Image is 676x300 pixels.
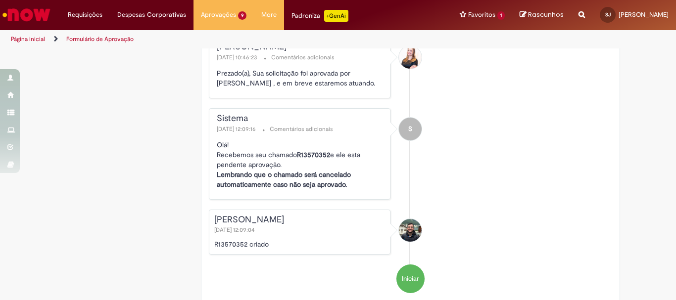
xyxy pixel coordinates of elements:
[402,274,419,284] span: Iniciar
[214,215,386,225] div: [PERSON_NAME]
[217,53,259,61] span: [DATE] 10:46:23
[399,219,422,242] div: Leonardo Ramos Candido
[399,46,422,69] div: Caroline Marcilio
[217,114,386,124] div: Sistema
[209,210,613,255] li: Leonardo Ramos Candido
[520,10,564,20] a: Rascunhos
[399,118,422,140] div: System
[261,10,277,20] span: More
[270,125,333,133] small: Comentários adicionais
[7,30,443,48] ul: Trilhas de página
[117,10,186,20] span: Despesas Corporativas
[66,35,134,43] a: Formulário de Aprovação
[217,140,386,189] p: Olá! Recebemos seu chamado e ele esta pendente aprovação.
[217,125,258,133] span: [DATE] 12:09:16
[619,10,669,19] span: [PERSON_NAME]
[68,10,102,20] span: Requisições
[214,226,257,234] span: [DATE] 12:09:04
[468,10,495,20] span: Favoritos
[217,170,351,189] b: Lembrando que o chamado será cancelado automaticamente caso não seja aprovado.
[324,10,348,22] p: +GenAi
[214,239,386,249] p: R13570352 criado
[271,53,335,62] small: Comentários adicionais
[238,11,246,20] span: 9
[217,68,386,88] p: Prezado(a), Sua solicitação foi aprovada por [PERSON_NAME] , e em breve estaremos atuando.
[528,10,564,19] span: Rascunhos
[291,10,348,22] div: Padroniza
[297,150,330,159] b: R13570352
[1,5,52,25] img: ServiceNow
[11,35,45,43] a: Página inicial
[408,117,412,141] span: S
[497,11,505,20] span: 1
[201,10,236,20] span: Aprovações
[605,11,611,18] span: SJ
